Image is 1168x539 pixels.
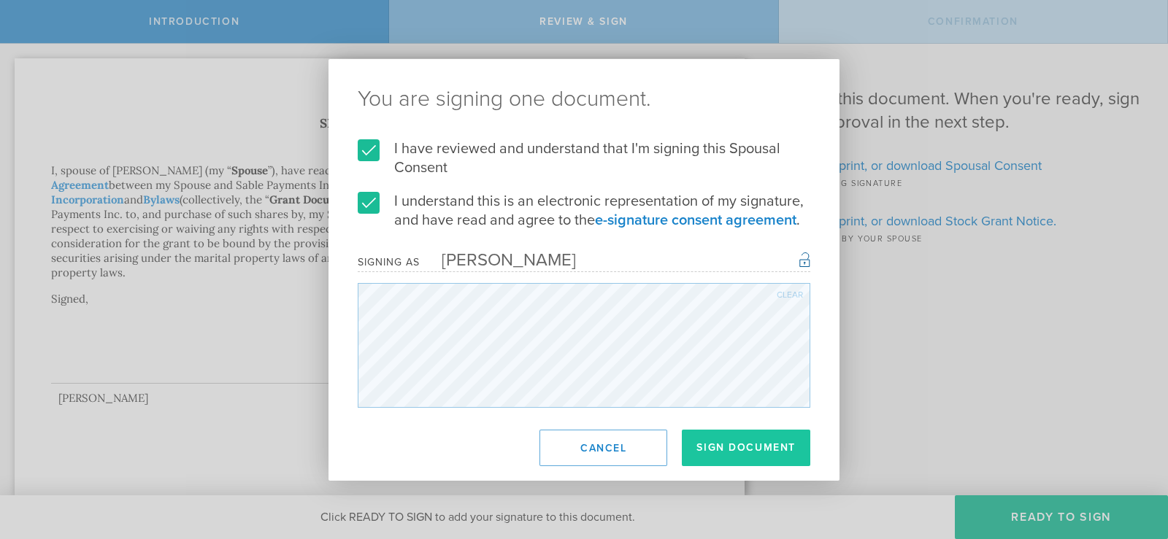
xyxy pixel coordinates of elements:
label: I have reviewed and understand that I'm signing this Spousal Consent [358,139,810,177]
ng-pluralize: You are signing one document. [358,88,810,110]
a: e-signature consent agreement [595,212,796,229]
div: Signing as [358,256,420,268]
button: Sign Document [682,430,810,466]
button: Cancel [539,430,667,466]
label: I understand this is an electronic representation of my signature, and have read and agree to the . [358,192,810,230]
div: [PERSON_NAME] [420,249,576,271]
